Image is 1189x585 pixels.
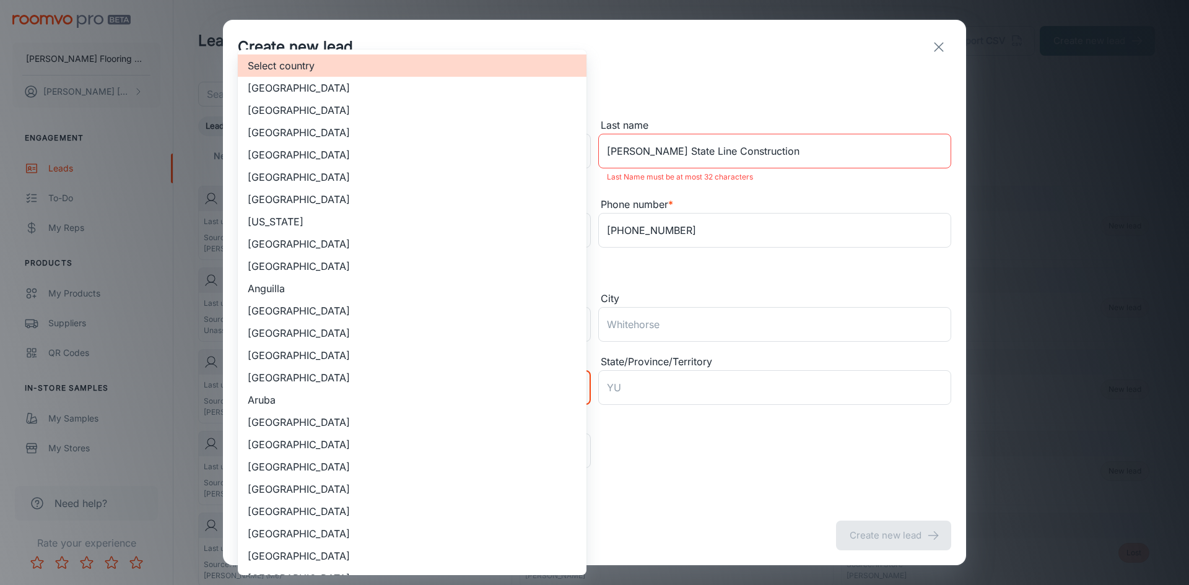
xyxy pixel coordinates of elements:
li: Anguilla [238,277,586,300]
li: [GEOGRAPHIC_DATA] [238,411,586,433]
li: [GEOGRAPHIC_DATA] [238,144,586,166]
li: [GEOGRAPHIC_DATA] [238,322,586,344]
li: [US_STATE] [238,210,586,233]
li: [GEOGRAPHIC_DATA] [238,300,586,322]
li: Select country [238,54,586,77]
li: Aruba [238,389,586,411]
li: [GEOGRAPHIC_DATA] [238,433,586,456]
li: [GEOGRAPHIC_DATA] [238,545,586,567]
li: [GEOGRAPHIC_DATA] [238,188,586,210]
li: [GEOGRAPHIC_DATA] [238,522,586,545]
li: [GEOGRAPHIC_DATA] [238,366,586,389]
li: [GEOGRAPHIC_DATA] [238,166,586,188]
li: [GEOGRAPHIC_DATA] [238,121,586,144]
li: [GEOGRAPHIC_DATA] [238,478,586,500]
li: [GEOGRAPHIC_DATA] [238,77,586,99]
li: [GEOGRAPHIC_DATA] [238,456,586,478]
li: [GEOGRAPHIC_DATA] [238,255,586,277]
li: [GEOGRAPHIC_DATA] [238,344,586,366]
li: [GEOGRAPHIC_DATA] [238,99,586,121]
li: [GEOGRAPHIC_DATA] [238,233,586,255]
li: [GEOGRAPHIC_DATA] [238,500,586,522]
